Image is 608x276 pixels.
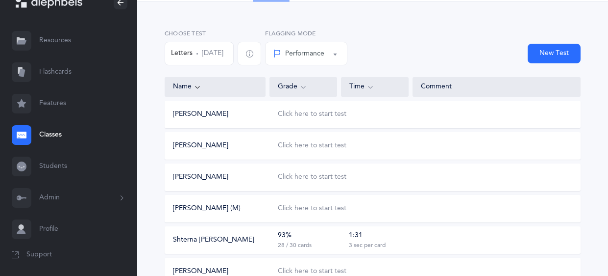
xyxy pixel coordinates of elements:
label: Flagging Mode [265,29,347,38]
button: [PERSON_NAME] [173,172,228,182]
div: 28 / 30 cards [278,242,312,249]
div: Click here to start test [278,141,346,151]
div: 3 sec per card [349,242,386,249]
div: Name [173,82,257,92]
div: Click here to start test [278,110,346,119]
div: Click here to start test [278,172,346,182]
iframe: Drift Widget Chat Controller [559,227,596,264]
button: Shterna [PERSON_NAME] [173,235,254,245]
button: Performance [265,42,347,65]
button: [PERSON_NAME] (M) [173,204,241,214]
div: Time [349,82,400,92]
div: 1:31 [349,231,363,241]
button: [PERSON_NAME] [173,110,228,119]
button: Letters [DATE] [165,42,234,65]
span: Support [26,250,52,260]
div: Click here to start test [278,204,346,214]
div: 93% [278,231,292,241]
span: Letters [171,49,193,58]
button: New Test [528,44,581,63]
div: Comment [421,82,572,92]
div: Grade [278,82,329,92]
div: Performance [273,49,324,59]
button: [PERSON_NAME] [173,141,228,151]
label: Choose Test [165,29,234,38]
